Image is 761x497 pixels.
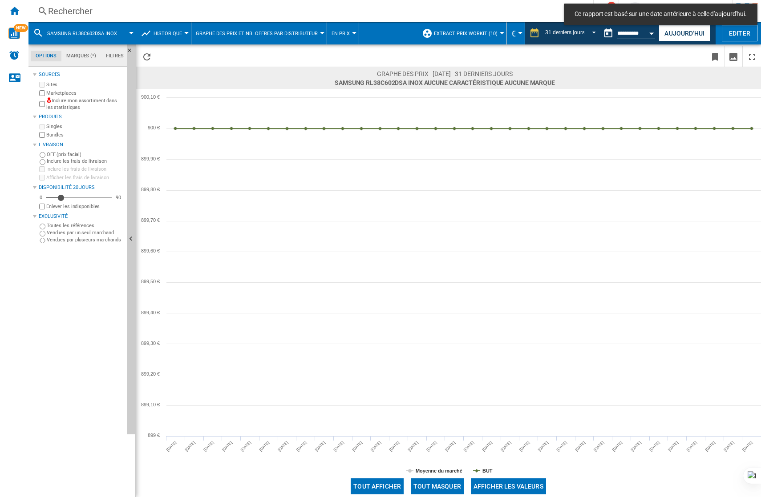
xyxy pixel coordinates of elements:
tspan: BUT [482,468,493,473]
button: Afficher les valeurs [471,478,546,494]
tspan: [DATE] [221,440,233,452]
div: Historique [141,22,186,44]
tspan: [DATE] [333,440,345,452]
span: € [511,29,516,38]
tspan: 899,30 € [141,341,160,346]
input: Inclure les frais de livraison [40,159,45,165]
tspan: [DATE] [686,440,698,452]
tspan: [DATE] [704,440,716,452]
tspan: 899,70 € [141,217,160,223]
label: OFF (prix facial) [47,151,123,158]
tspan: [DATE] [556,440,568,452]
button: Open calendar [644,24,660,40]
tspan: [DATE] [370,440,382,452]
tspan: [DATE] [240,440,252,452]
tspan: [DATE] [407,440,419,452]
md-slider: Disponibilité [46,193,112,202]
tspan: 899,80 € [141,187,160,192]
md-tab-item: Filtres [101,51,129,61]
input: Bundles [39,132,45,138]
img: alerts-logo.svg [9,50,20,60]
span: Extract Prix Workit (10) [434,31,498,36]
tspan: [DATE] [425,440,437,452]
input: Inclure mon assortiment dans les statistiques [39,99,45,110]
tspan: [DATE] [537,440,549,452]
tspan: [DATE] [611,440,623,452]
button: Aujourd'hui [659,25,710,41]
label: Bundles [46,132,123,138]
tspan: 899,90 € [141,156,160,161]
button: Plein écran [743,46,761,67]
button: Historique [154,22,186,44]
button: Masquer [127,44,136,434]
input: Marketplaces [39,90,45,96]
input: Singles [39,124,45,130]
md-select: REPORTS.WIZARD.STEPS.REPORT.STEPS.REPORT_OPTIONS.PERIOD: 31 derniers jours [544,26,599,41]
button: md-calendar [599,24,617,42]
button: Télécharger en image [725,46,742,67]
img: mysite-not-bg-18x18.png [46,97,52,103]
span: Graphe des prix et nb. offres par distributeur [196,31,318,36]
label: Toutes les références [47,222,123,229]
button: Recharger [138,46,156,67]
label: Vendues par un seul marchand [47,229,123,236]
label: Sites [46,81,123,88]
tspan: 899,50 € [141,279,160,284]
div: SAMSUNG RL38C602DSA INOX [33,22,131,44]
input: Sites [39,82,45,88]
tspan: [DATE] [741,440,753,452]
input: Vendues par un seul marchand [40,231,45,236]
span: SAMSUNG RL38C602DSA INOX [47,31,117,36]
button: En prix [332,22,354,44]
button: Graphe des prix et nb. offres par distributeur [196,22,322,44]
tspan: [DATE] [723,440,735,452]
div: 31 derniers jours [545,29,584,36]
tspan: [DATE] [295,440,308,452]
button: € [511,22,520,44]
div: Exclusivité [39,213,123,220]
div: Produits [39,113,123,120]
tspan: [DATE] [166,440,178,452]
div: Disponibilité 20 Jours [39,184,123,191]
input: Toutes les références [40,224,45,229]
button: Tout masquer [411,478,464,494]
tspan: [DATE] [314,440,326,452]
label: Afficher les frais de livraison [46,174,123,181]
tspan: 899,60 € [141,248,160,253]
tspan: [DATE] [518,440,530,452]
div: 90 [113,194,123,201]
span: SAMSUNG RL38C602DSA INOX Aucune caractéristique Aucune marque [335,78,555,87]
tspan: 900 € [148,125,160,130]
tspan: [DATE] [500,440,512,452]
label: Inclure les frais de livraison [47,158,123,164]
img: wise-card.svg [8,28,20,39]
label: Vendues par plusieurs marchands [47,236,123,243]
md-tab-item: Options [31,51,61,61]
button: SAMSUNG RL38C602DSA INOX [47,22,126,44]
tspan: [DATE] [444,440,456,452]
tspan: [DATE] [630,440,642,452]
span: En prix [332,31,350,36]
button: Créer un favoris [706,46,724,67]
tspan: 899,40 € [141,310,160,315]
span: Graphe des prix - [DATE] - 31 derniers jours [335,69,555,78]
tspan: [DATE] [574,440,586,452]
label: Inclure les frais de livraison [46,166,123,172]
tspan: 899 € [148,433,160,438]
span: NEW [14,24,28,32]
md-menu: Currency [507,22,525,44]
input: OFF (prix facial) [40,152,45,158]
label: Inclure mon assortiment dans les statistiques [46,97,123,111]
button: Editer [722,25,757,41]
div: Ce rapport est basé sur une date antérieure à celle d'aujourd'hui. [599,22,657,44]
label: Marketplaces [46,90,123,96]
input: Afficher les frais de livraison [39,175,45,180]
tspan: [DATE] [648,440,660,452]
div: 0 [37,194,45,201]
div: Sources [39,71,123,78]
tspan: [DATE] [463,440,475,452]
button: Extract Prix Workit (10) [434,22,502,44]
div: Livraison [39,141,123,148]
